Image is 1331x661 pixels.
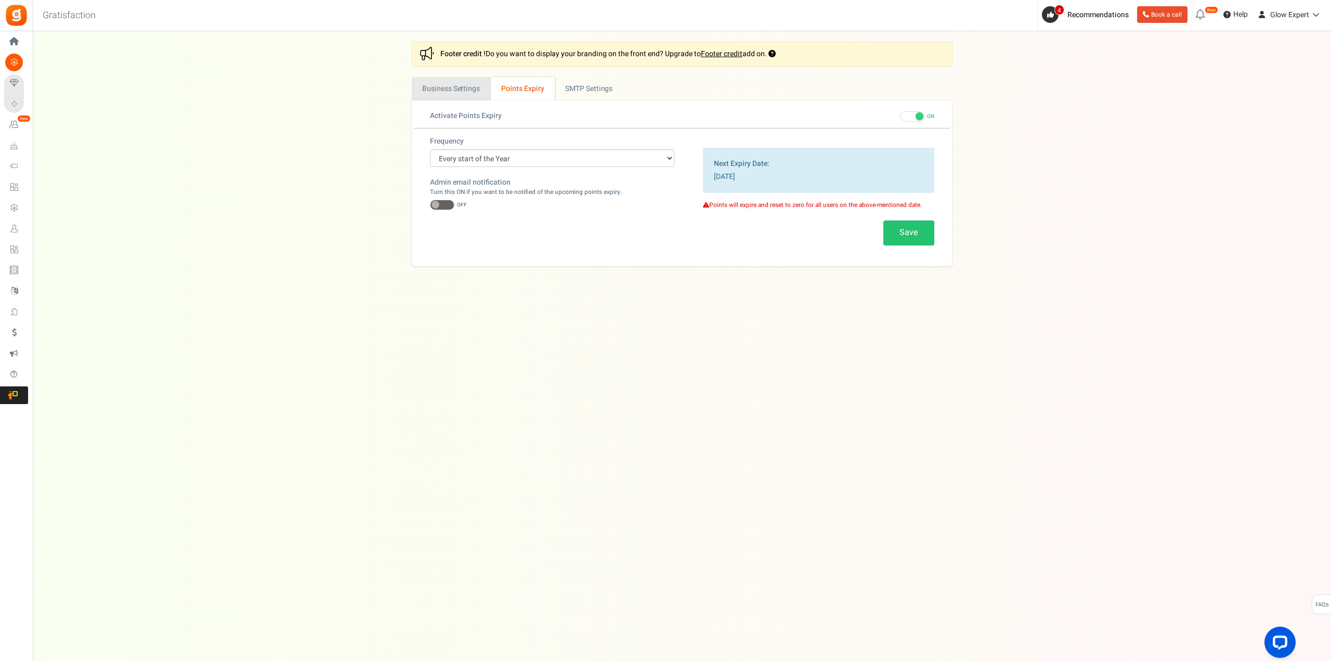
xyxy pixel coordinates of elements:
[1054,5,1064,15] span: 4
[4,116,28,134] a: New
[883,221,934,245] button: Save
[1067,9,1129,20] span: Recommendations
[1231,9,1248,20] span: Help
[1270,9,1309,20] span: Glow Expert
[714,172,923,182] div: [DATE]
[430,188,622,197] p: Turn this ON if you want to be notified of the upcoming points expiry.
[17,115,31,122] em: New
[440,48,486,59] strong: Footer credit !
[1042,6,1133,23] a: 4 Recommendations
[5,4,28,27] img: Gratisfaction
[412,77,491,100] a: Business Settings
[714,159,769,169] label: Next Expiry Date:
[927,113,934,120] span: ON
[430,111,502,121] label: Activate Points Expiry
[1315,595,1329,615] span: FAQs
[703,201,934,210] p: Points will expire and reset to zero for all users on the above-mentioned date.
[701,48,742,59] a: Footer credit
[1219,6,1252,23] a: Help
[430,177,622,197] label: Admin email notification
[1205,6,1218,14] em: New
[1137,6,1188,23] a: Book a call
[430,136,464,147] label: Frequency
[31,5,107,26] h3: Gratisfaction
[412,42,952,67] div: Do you want to display your branding on the front end? Upgrade to add on.
[555,77,648,100] a: SMTP Settings
[491,77,555,100] a: Points Expiry
[457,201,467,209] span: OFF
